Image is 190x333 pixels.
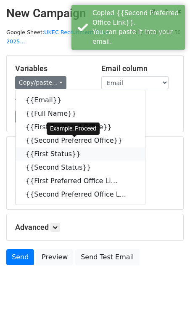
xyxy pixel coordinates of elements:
[16,161,145,174] a: {{Second Status}}
[92,8,182,46] div: Copied {{Second Preferred Office Link}}. You can paste it into your email.
[16,174,145,188] a: {{First Preferred Office Li...
[16,93,145,107] a: {{Email}}
[6,249,34,265] a: Send
[16,188,145,201] a: {{Second Preferred Office L...
[15,64,89,73] h5: Variables
[16,120,145,134] a: {{First Preferred Office}}
[75,249,139,265] a: Send Test Email
[101,64,175,73] h5: Email column
[6,29,109,45] small: Google Sheet:
[16,134,145,147] a: {{Second Preferred Office}}
[16,147,145,161] a: {{First Status}}
[15,223,175,232] h5: Advanced
[15,76,66,89] a: Copy/paste...
[6,6,184,21] h2: New Campaign
[148,293,190,333] iframe: Chat Widget
[6,29,109,45] a: UKEC Recruitment Drive 2025...
[16,107,145,120] a: {{Full Name}}
[36,249,73,265] a: Preview
[47,123,100,135] div: Example: Proceed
